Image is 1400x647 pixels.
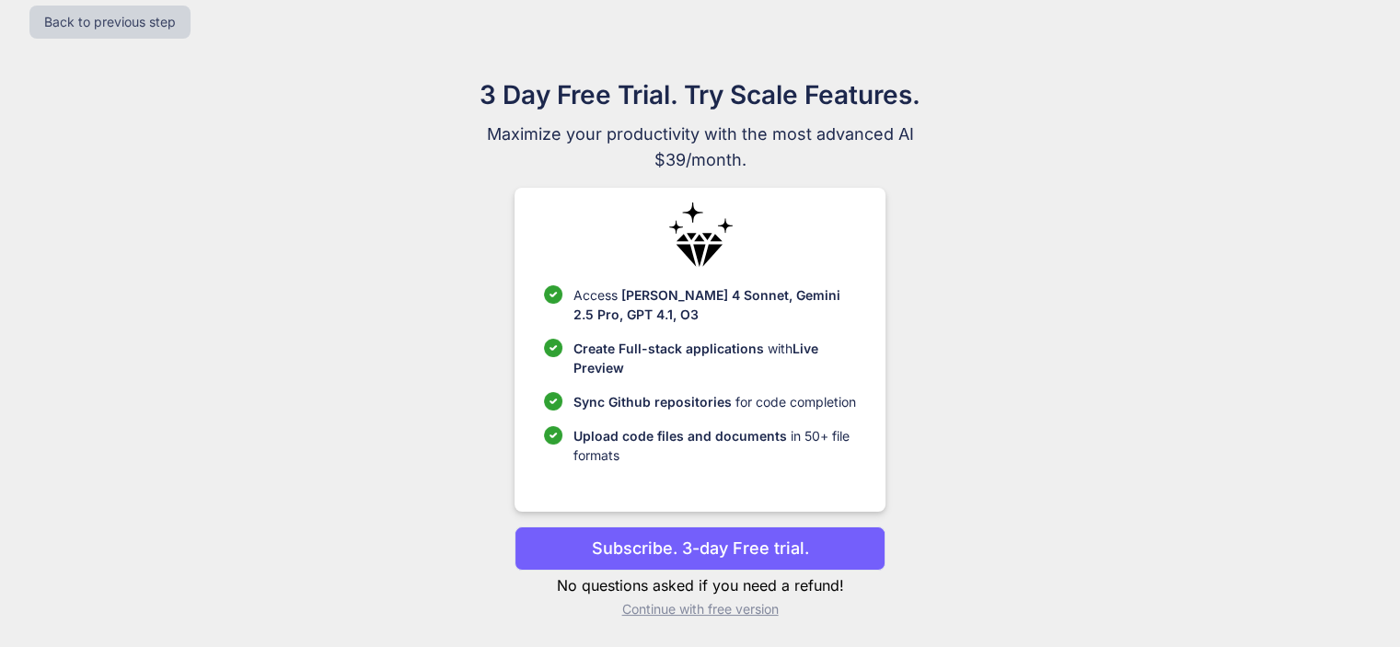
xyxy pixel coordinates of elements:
[592,536,809,560] p: Subscribe. 3-day Free trial.
[544,392,562,410] img: checklist
[544,426,562,445] img: checklist
[573,394,732,410] span: Sync Github repositories
[544,285,562,304] img: checklist
[515,600,885,618] p: Continue with free version
[573,428,787,444] span: Upload code files and documents
[515,526,885,571] button: Subscribe. 3-day Free trial.
[573,339,856,377] p: with
[573,392,856,411] p: for code completion
[391,147,1010,173] span: $39/month.
[573,285,856,324] p: Access
[573,426,856,465] p: in 50+ file formats
[573,287,840,322] span: [PERSON_NAME] 4 Sonnet, Gemini 2.5 Pro, GPT 4.1, O3
[391,75,1010,114] h1: 3 Day Free Trial. Try Scale Features.
[544,339,562,357] img: checklist
[515,574,885,596] p: No questions asked if you need a refund!
[573,341,768,356] span: Create Full-stack applications
[391,121,1010,147] span: Maximize your productivity with the most advanced AI
[29,6,191,39] button: Back to previous step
